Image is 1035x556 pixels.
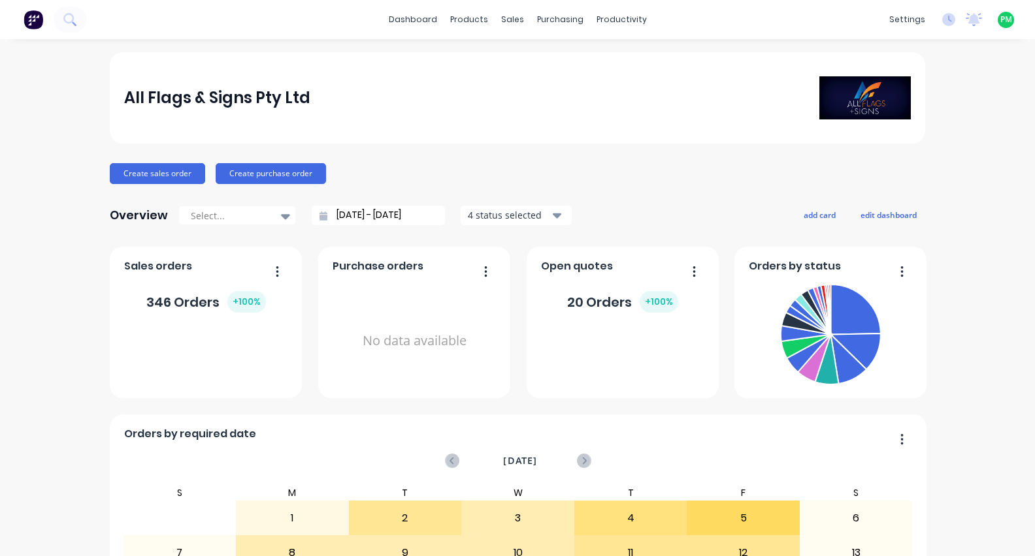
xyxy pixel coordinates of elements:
[468,208,550,222] div: 4 status selected
[574,485,687,501] div: T
[800,485,913,501] div: S
[1000,14,1012,25] span: PM
[800,502,912,534] div: 6
[462,502,574,534] div: 3
[687,485,800,501] div: F
[444,10,495,29] div: products
[590,10,653,29] div: productivity
[567,291,678,313] div: 20 Orders
[795,206,844,223] button: add card
[640,291,678,313] div: + 100 %
[852,206,925,223] button: edit dashboard
[123,485,237,501] div: S
[461,206,572,225] button: 4 status selected
[124,85,310,111] div: All Flags & Signs Pty Ltd
[110,202,168,228] div: Overview
[124,258,192,274] span: Sales orders
[461,485,574,501] div: W
[236,485,349,501] div: M
[382,10,444,29] a: dashboard
[146,291,266,313] div: 346 Orders
[749,258,841,274] span: Orders by status
[495,10,531,29] div: sales
[227,291,266,313] div: + 100 %
[237,502,348,534] div: 1
[687,502,799,534] div: 5
[883,10,932,29] div: settings
[110,163,205,184] button: Create sales order
[333,258,423,274] span: Purchase orders
[531,10,590,29] div: purchasing
[349,485,462,501] div: T
[819,76,911,119] img: All Flags & Signs Pty Ltd
[503,454,537,468] span: [DATE]
[541,258,613,274] span: Open quotes
[333,279,497,403] div: No data available
[350,502,461,534] div: 2
[575,502,687,534] div: 4
[24,10,43,29] img: Factory
[216,163,326,184] button: Create purchase order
